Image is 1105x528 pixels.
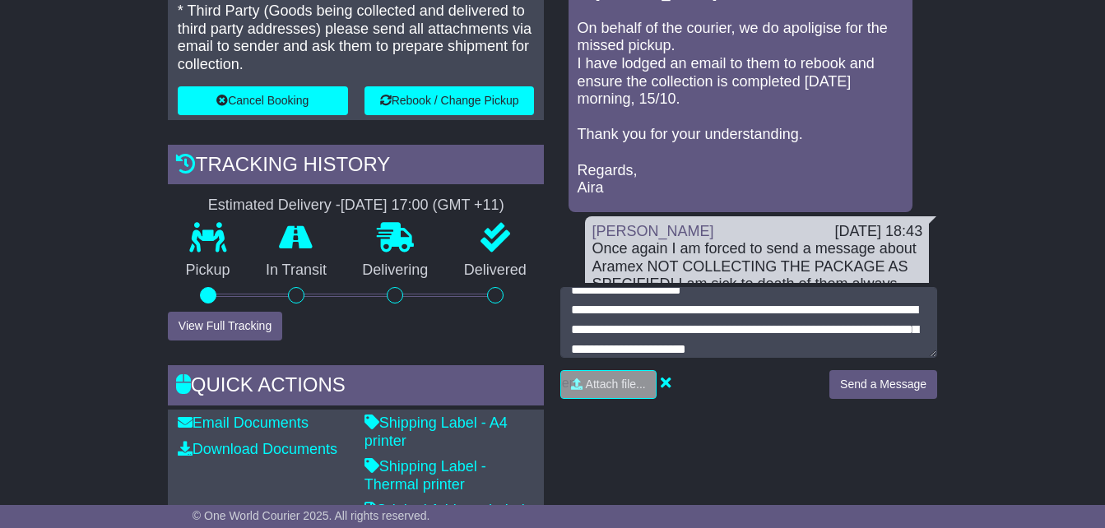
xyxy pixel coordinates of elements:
[168,197,545,215] div: Estimated Delivery -
[178,441,337,457] a: Download Documents
[248,262,344,280] p: In Transit
[168,262,248,280] p: Pickup
[446,262,544,280] p: Delivered
[592,240,922,436] div: Once again I am forced to send a message about Aramex NOT COLLECTING THE PACKAGE AS SPECIFIED! I ...
[178,415,309,431] a: Email Documents
[829,370,937,399] button: Send a Message
[168,365,545,410] div: Quick Actions
[345,262,446,280] p: Delivering
[168,312,282,340] button: View Full Tracking
[178,86,348,115] button: Cancel Booking
[341,197,504,215] div: [DATE] 17:00 (GMT +11)
[364,415,508,449] a: Shipping Label - A4 printer
[364,86,535,115] button: Rebook / Change Pickup
[168,145,545,189] div: Tracking history
[364,458,486,493] a: Shipping Label - Thermal printer
[834,223,922,241] div: [DATE] 18:43
[178,2,535,73] p: * Third Party (Goods being collected and delivered to third party addresses) please send all atta...
[193,509,430,522] span: © One World Courier 2025. All rights reserved.
[592,223,713,239] a: [PERSON_NAME]
[364,502,525,518] a: Original Address Label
